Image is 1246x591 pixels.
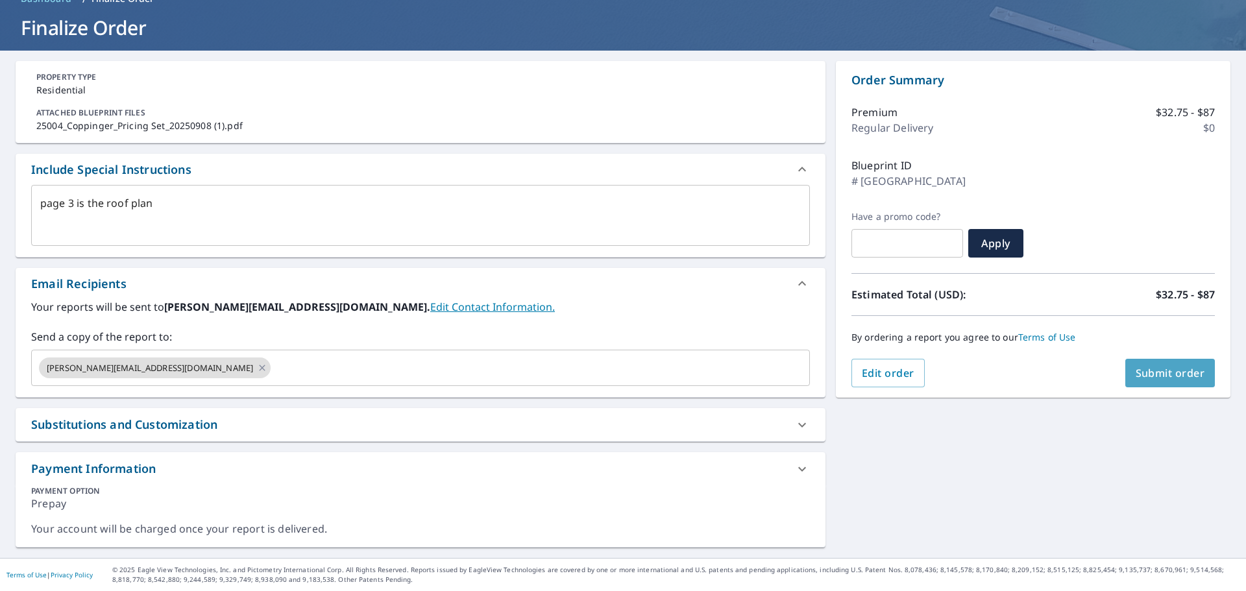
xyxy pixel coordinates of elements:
[1203,120,1215,136] p: $0
[31,496,810,522] div: Prepay
[851,71,1215,89] p: Order Summary
[16,452,825,485] div: Payment Information
[39,357,271,378] div: [PERSON_NAME][EMAIL_ADDRESS][DOMAIN_NAME]
[16,154,825,185] div: Include Special Instructions
[16,268,825,299] div: Email Recipients
[6,571,93,579] p: |
[1156,287,1215,302] p: $32.75 - $87
[31,329,810,344] label: Send a copy of the report to:
[31,416,217,433] div: Substitutions and Customization
[1018,331,1076,343] a: Terms of Use
[31,522,810,537] div: Your account will be charged once your report is delivered.
[164,300,430,314] b: [PERSON_NAME][EMAIL_ADDRESS][DOMAIN_NAME].
[851,173,966,189] p: # [GEOGRAPHIC_DATA]
[862,366,914,380] span: Edit order
[31,275,127,293] div: Email Recipients
[31,161,191,178] div: Include Special Instructions
[851,359,925,387] button: Edit order
[851,104,898,120] p: Premium
[31,485,810,496] div: PAYMENT OPTION
[51,570,93,579] a: Privacy Policy
[112,565,1240,585] p: © 2025 Eagle View Technologies, Inc. and Pictometry International Corp. All Rights Reserved. Repo...
[851,120,933,136] p: Regular Delivery
[31,299,810,315] label: Your reports will be sent to
[968,229,1023,258] button: Apply
[851,211,963,223] label: Have a promo code?
[36,119,805,132] p: 25004_Coppinger_Pricing Set_20250908 (1).pdf
[16,14,1230,41] h1: Finalize Order
[1136,366,1205,380] span: Submit order
[979,236,1013,250] span: Apply
[851,287,1033,302] p: Estimated Total (USD):
[36,71,805,83] p: PROPERTY TYPE
[1156,104,1215,120] p: $32.75 - $87
[36,107,805,119] p: ATTACHED BLUEPRINT FILES
[1125,359,1215,387] button: Submit order
[430,300,555,314] a: EditContactInfo
[16,408,825,441] div: Substitutions and Customization
[39,362,261,374] span: [PERSON_NAME][EMAIL_ADDRESS][DOMAIN_NAME]
[851,332,1215,343] p: By ordering a report you agree to our
[40,197,801,234] textarea: page 3 is the roof plan
[31,460,156,477] div: Payment Information
[36,83,805,97] p: Residential
[6,570,47,579] a: Terms of Use
[851,158,912,173] p: Blueprint ID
